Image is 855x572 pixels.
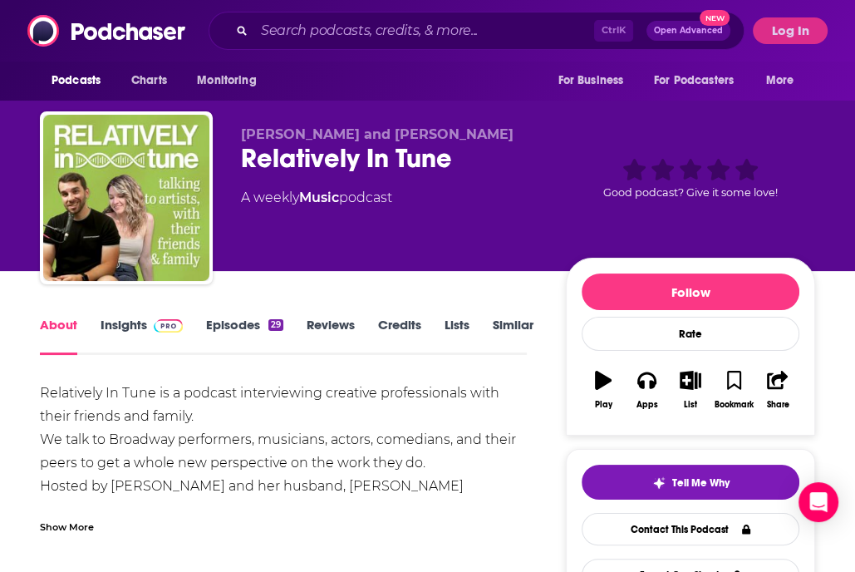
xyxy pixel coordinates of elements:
button: Follow [582,274,799,310]
span: Podcasts [52,69,101,92]
span: Open Advanced [654,27,723,35]
button: Play [582,360,625,420]
span: Good podcast? Give it some love! [603,186,778,199]
a: Episodes29 [206,317,283,355]
div: Relatively In Tune is a podcast interviewing creative professionals with their friends and family... [40,382,527,521]
a: Music [299,190,339,205]
div: 29 [268,319,283,331]
img: Podchaser Pro [154,319,183,333]
span: [PERSON_NAME] and [PERSON_NAME] [241,126,513,142]
div: List [684,400,697,410]
span: Tell Me Why [672,476,730,490]
a: About [40,317,77,355]
button: Bookmark [712,360,755,420]
div: Good podcast? Give it some love! [566,126,815,229]
button: Log In [753,17,828,44]
div: Search podcasts, credits, & more... [209,12,744,50]
span: New [700,10,730,26]
div: Apps [636,400,658,410]
a: Reviews [307,317,355,355]
button: tell me why sparkleTell Me Why [582,465,799,500]
button: open menu [546,65,644,96]
button: open menu [40,65,122,96]
button: List [669,360,712,420]
img: Podchaser - Follow, Share and Rate Podcasts [27,15,187,47]
span: Monitoring [197,69,256,92]
div: Rate [582,317,799,351]
a: InsightsPodchaser Pro [101,317,183,355]
span: Charts [131,69,167,92]
img: Relatively In Tune [43,115,209,281]
span: Ctrl K [594,20,633,42]
a: Lists [445,317,469,355]
span: For Podcasters [654,69,734,92]
span: For Business [558,69,623,92]
a: Charts [120,65,177,96]
a: Credits [378,317,421,355]
a: Contact This Podcast [582,513,799,545]
div: A weekly podcast [241,188,392,208]
img: tell me why sparkle [652,476,666,490]
button: open menu [185,65,278,96]
span: More [766,69,794,92]
button: Apps [625,360,668,420]
input: Search podcasts, credits, & more... [254,17,594,44]
div: Bookmark [715,400,754,410]
button: open menu [643,65,758,96]
button: open menu [754,65,815,96]
div: Share [766,400,789,410]
div: Open Intercom Messenger [798,482,838,522]
div: Play [595,400,612,410]
button: Open AdvancedNew [646,21,730,41]
a: Similar [493,317,533,355]
button: Share [756,360,799,420]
